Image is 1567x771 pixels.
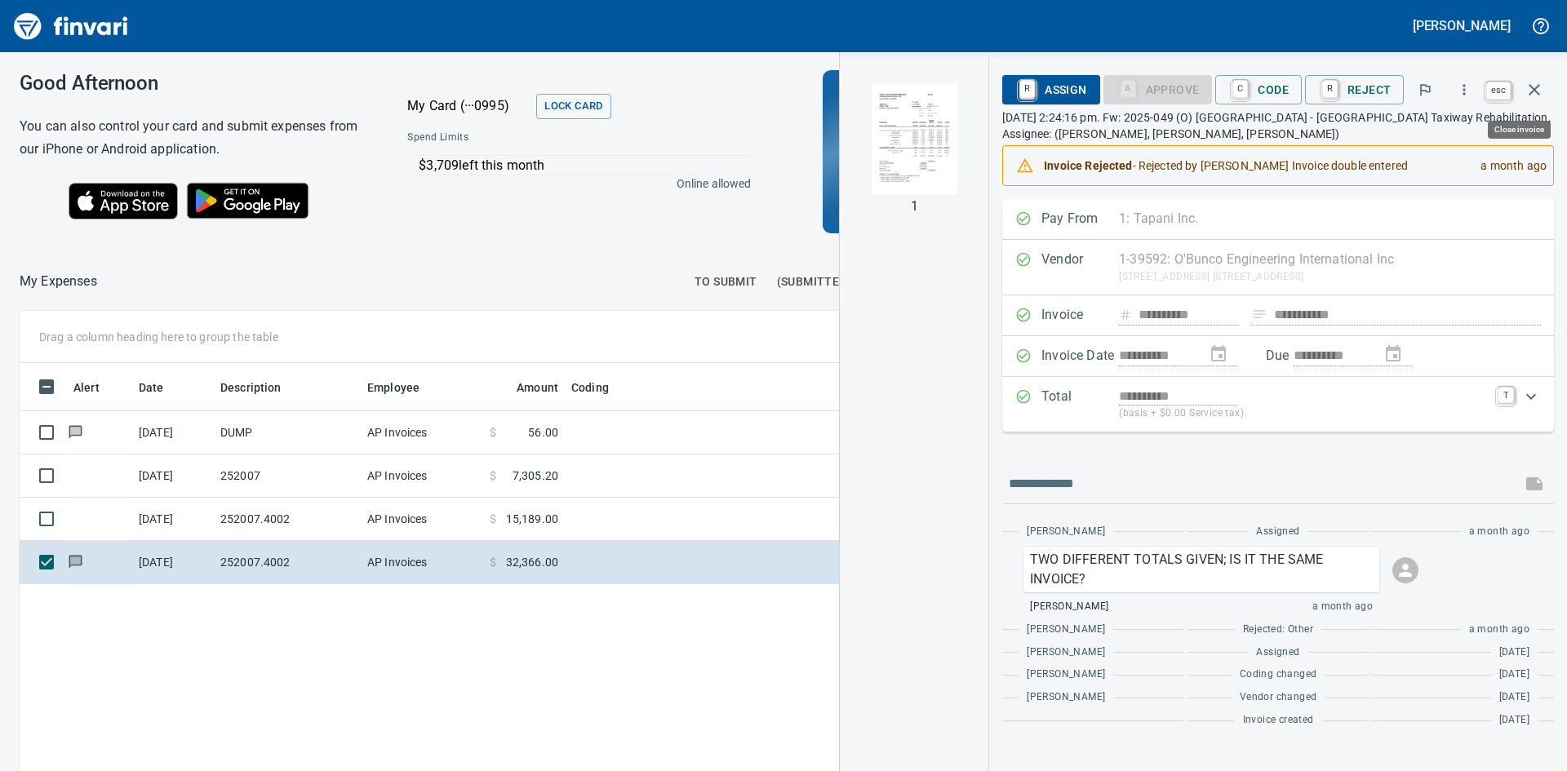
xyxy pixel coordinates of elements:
[1027,689,1105,706] span: [PERSON_NAME]
[1044,159,1132,172] strong: Invoice Rejected
[1119,405,1488,422] p: (basis + $0.00 Service tax)
[69,183,178,219] img: Download on the App Store
[1312,599,1373,615] span: a month ago
[1515,464,1554,503] span: This records your message into the invoice and notifies anyone mentioned
[911,197,918,216] p: 1
[1027,667,1105,683] span: [PERSON_NAME]
[1413,17,1511,34] h5: [PERSON_NAME]
[528,424,558,441] span: 56.00
[1256,645,1299,661] span: Assigned
[1469,524,1529,540] span: a month ago
[1215,75,1302,104] button: CCode
[67,427,84,437] span: Has messages
[490,554,496,570] span: $
[20,115,366,161] h6: You can also control your card and submit expenses from our iPhone or Android application.
[361,411,483,454] td: AP Invoices
[1243,712,1314,729] span: Invoice created
[1499,645,1529,661] span: [DATE]
[361,541,483,584] td: AP Invoices
[1446,72,1482,108] button: More
[517,378,558,397] span: Amount
[490,424,496,441] span: $
[1041,387,1119,422] p: Total
[506,511,558,527] span: 15,189.00
[1030,550,1373,589] p: TWO DIFFERENT TOTALS GIVEN; IS IT THE SAME INVOICE?
[1228,76,1289,104] span: Code
[20,272,97,291] p: My Expenses
[1243,622,1313,638] span: Rejected: Other
[394,175,751,192] p: Online allowed
[495,378,558,397] span: Amount
[139,378,164,397] span: Date
[1498,387,1514,403] a: T
[695,272,757,292] span: To Submit
[490,467,496,484] span: $
[39,329,278,345] p: Drag a column heading here to group the table
[220,378,282,397] span: Description
[490,511,496,527] span: $
[214,411,361,454] td: DUMP
[1232,80,1248,98] a: C
[214,454,361,498] td: 252007
[220,378,303,397] span: Description
[20,272,97,291] nav: breadcrumb
[132,454,214,498] td: [DATE]
[361,498,483,541] td: AP Invoices
[214,541,361,584] td: 252007.4002
[214,498,361,541] td: 252007.4002
[1407,72,1443,108] button: Flag
[20,72,366,95] h3: Good Afternoon
[513,467,558,484] span: 7,305.20
[1409,13,1515,38] button: [PERSON_NAME]
[407,130,608,146] span: Spend Limits
[1030,599,1108,615] span: [PERSON_NAME]
[10,7,132,46] img: Finvari
[1019,80,1035,98] a: R
[544,97,602,116] span: Lock Card
[1499,689,1529,706] span: [DATE]
[139,378,185,397] span: Date
[1103,82,1213,95] div: Coding Required
[407,96,530,116] p: My Card (···0995)
[367,378,419,397] span: Employee
[506,554,558,570] span: 32,366.00
[571,378,609,397] span: Coding
[1305,75,1404,104] button: RReject
[367,378,441,397] span: Employee
[859,83,970,194] img: Page 1
[536,94,610,119] button: Lock Card
[1486,82,1511,100] a: esc
[1002,75,1099,104] button: RAssign
[777,272,851,292] span: (Submitted)
[1322,80,1338,98] a: R
[1044,151,1467,180] div: - Rejected by [PERSON_NAME] Invoice double entered
[132,411,214,454] td: [DATE]
[1499,712,1529,729] span: [DATE]
[1240,667,1317,683] span: Coding changed
[67,556,84,567] span: Has messages
[1318,76,1391,104] span: Reject
[419,156,749,175] p: $3,709 left this month
[178,174,318,228] img: Get it on Google Play
[1467,151,1547,180] div: a month ago
[1027,622,1105,638] span: [PERSON_NAME]
[132,541,214,584] td: [DATE]
[571,378,630,397] span: Coding
[73,378,100,397] span: Alert
[1240,689,1317,706] span: Vendor changed
[132,498,214,541] td: [DATE]
[361,454,483,498] td: AP Invoices
[73,378,121,397] span: Alert
[1499,667,1529,683] span: [DATE]
[1002,109,1554,142] p: [DATE] 2:24:16 pm. Fw: 2025-049 (O) [GEOGRAPHIC_DATA] - [GEOGRAPHIC_DATA] Taxiway Rehabilitation....
[1015,76,1086,104] span: Assign
[1027,645,1105,661] span: [PERSON_NAME]
[1469,622,1529,638] span: a month ago
[1256,524,1299,540] span: Assigned
[1027,524,1105,540] span: [PERSON_NAME]
[1002,377,1554,432] div: Expand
